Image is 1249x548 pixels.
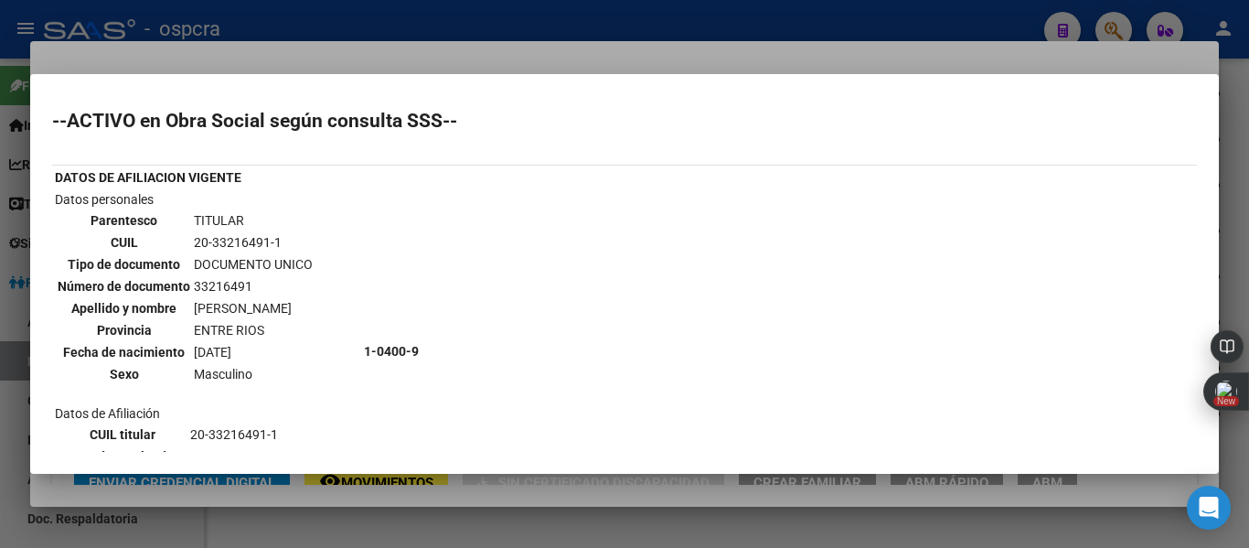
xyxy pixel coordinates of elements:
[193,298,314,318] td: [PERSON_NAME]
[57,342,191,362] th: Fecha de nacimiento
[193,232,314,253] td: 20-33216491-1
[193,276,314,296] td: 33216491
[57,298,191,318] th: Apellido y nombre
[57,446,187,467] th: CUIT de empleador
[55,170,241,185] b: DATOS DE AFILIACION VIGENTE
[57,320,191,340] th: Provincia
[52,112,1197,130] h2: --ACTIVO en Obra Social según consulta SSS--
[54,189,361,513] td: Datos personales Datos de Afiliación
[193,342,314,362] td: [DATE]
[57,232,191,253] th: CUIL
[189,424,358,445] td: 20-33216491-1
[57,254,191,274] th: Tipo de documento
[189,446,358,467] td: 27-39840897-2
[193,254,314,274] td: DOCUMENTO UNICO
[364,344,419,359] b: 1-0400-9
[57,210,191,231] th: Parentesco
[57,276,191,296] th: Número de documento
[193,364,314,384] td: Masculino
[57,424,187,445] th: CUIL titular
[57,364,191,384] th: Sexo
[193,210,314,231] td: TITULAR
[1187,486,1231,530] div: Open Intercom Messenger
[193,320,314,340] td: ENTRE RIOS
